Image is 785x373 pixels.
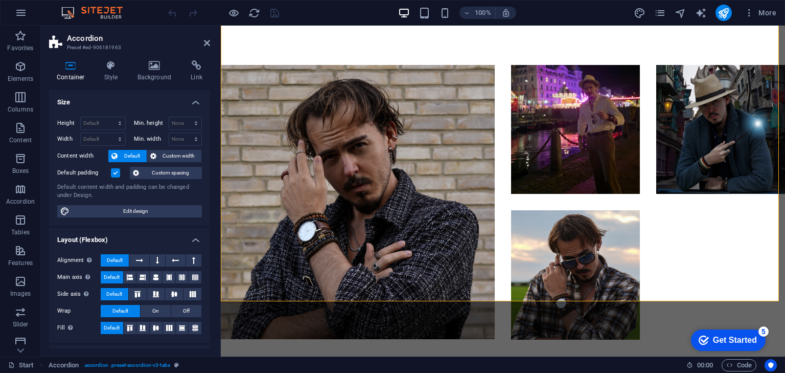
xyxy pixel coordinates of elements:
span: On [152,305,159,317]
label: Main axis [57,271,101,283]
span: Default [104,322,120,334]
h4: Style [97,60,130,82]
button: Custom width [147,150,202,162]
button: Default [101,288,128,300]
h4: Background [130,60,183,82]
label: Side axis [57,288,101,300]
label: Fill [57,322,101,334]
div: 5 [76,2,86,12]
i: Publish [718,7,729,19]
p: Slider [13,320,29,328]
label: Min. height [134,120,169,126]
div: Get Started [30,11,74,20]
h4: Container [49,60,97,82]
label: Content width [57,150,108,162]
i: Reload page [248,7,260,19]
button: 100% [459,7,496,19]
i: This element is a customizable preset [174,362,179,368]
span: Default [104,271,120,283]
button: Default [101,271,123,283]
label: Width [57,136,80,142]
button: Edit design [57,205,202,217]
i: AI Writer [695,7,707,19]
i: Navigator [675,7,686,19]
button: design [634,7,646,19]
p: Boxes [12,167,29,175]
button: text_generator [695,7,707,19]
h4: Size [49,90,210,108]
span: Default [106,288,122,300]
h6: Session time [686,359,713,371]
nav: breadcrumb [49,359,179,371]
span: Click to select. Double-click to edit [49,359,79,371]
span: Default [107,254,123,267]
button: reload [248,7,260,19]
span: 00 00 [697,359,713,371]
p: Elements [8,75,34,83]
span: Code [726,359,752,371]
label: Min. width [134,136,169,142]
button: Off [171,305,201,317]
button: Default [101,254,129,267]
span: Edit design [73,205,199,217]
div: Default content width and padding can be changed under Design. [57,183,202,200]
button: publish [715,5,732,21]
button: On [141,305,171,317]
div: Get Started 5 items remaining, 0% complete [8,5,83,27]
button: navigator [675,7,687,19]
img: Editor Logo [59,7,135,19]
a: Click to cancel selection. Double-click to open Pages [8,359,34,371]
p: Accordion [6,198,35,206]
label: Alignment [57,254,101,267]
h4: Layout (Flexbox) [49,228,210,246]
button: Default [101,322,123,334]
button: Default [108,150,147,162]
label: Default padding [57,167,111,179]
label: Wrap [57,305,101,317]
button: Code [722,359,756,371]
span: Default [121,150,144,162]
h4: Link [183,60,210,82]
p: Content [9,136,32,144]
span: More [744,8,776,18]
i: Design (Ctrl+Alt+Y) [634,7,645,19]
button: Default [101,305,140,317]
h6: 100% [475,7,491,19]
h4: Accessibility [49,345,210,363]
p: Columns [8,105,33,114]
label: Height [57,120,80,126]
span: Off [183,305,190,317]
span: Custom spacing [142,167,199,179]
span: : [704,361,706,369]
span: Custom width [159,150,199,162]
button: More [740,5,780,21]
h3: Preset #ed-906181963 [67,43,190,52]
button: Usercentrics [765,359,777,371]
p: Images [10,290,31,298]
button: Click here to leave preview mode and continue editing [227,7,240,19]
p: Features [8,259,33,267]
p: Favorites [7,44,33,52]
h2: Accordion [67,34,210,43]
i: Pages (Ctrl+Alt+S) [654,7,666,19]
span: . accordion .preset-accordion-v3-tabs [83,359,170,371]
span: Default [112,305,128,317]
p: Tables [11,228,30,236]
button: pages [654,7,666,19]
i: On resize automatically adjust zoom level to fit chosen device. [501,8,511,17]
button: Custom spacing [130,167,202,179]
